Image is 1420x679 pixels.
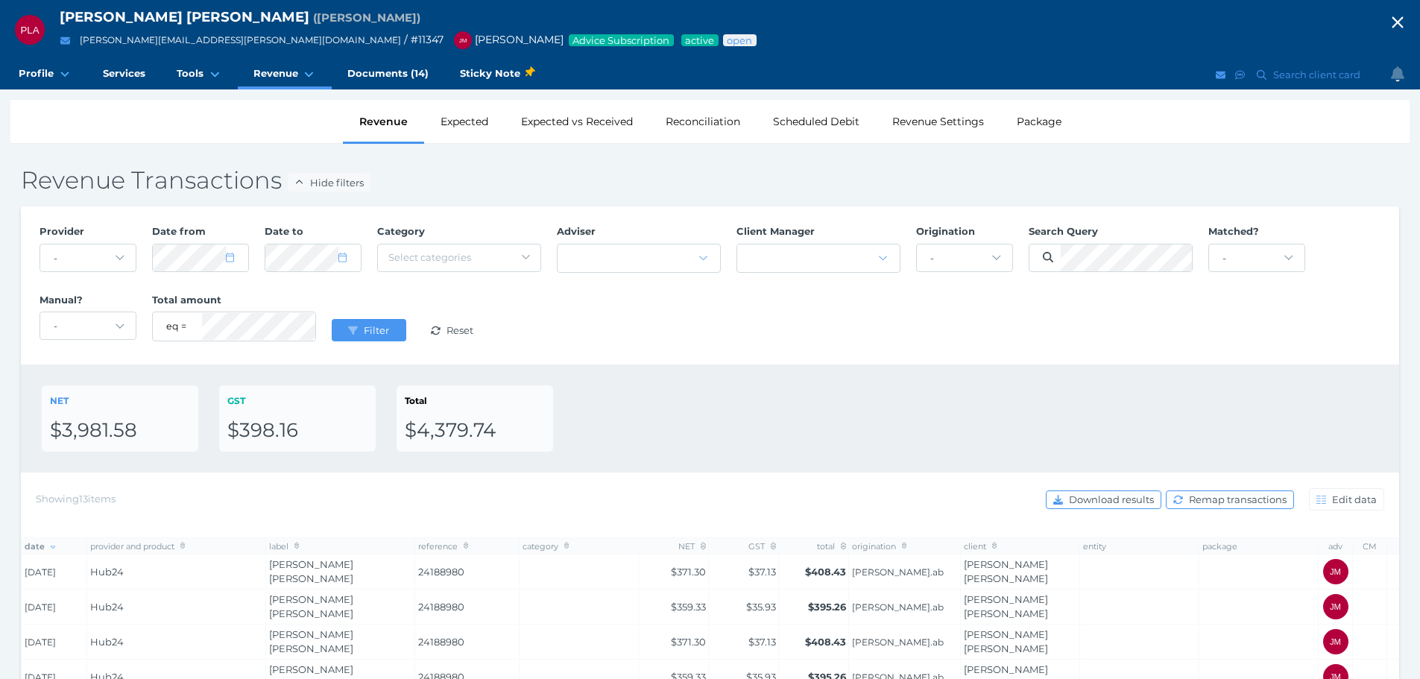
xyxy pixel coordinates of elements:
div: Package [1000,100,1078,143]
span: JM [1330,602,1341,611]
span: JM [1330,637,1341,646]
span: $395.26 [808,601,846,613]
span: Client Manager [736,225,815,237]
div: Revenue [343,100,424,143]
a: Documents (14) [332,60,444,89]
span: NET [678,541,706,552]
td: [DATE] [22,590,87,625]
span: [PERSON_NAME] [446,33,564,46]
div: $3,981.58 [50,418,190,443]
a: Services [87,60,161,89]
div: Paul Lachlan Arnott [15,15,45,45]
a: [PERSON_NAME][EMAIL_ADDRESS][PERSON_NAME][DOMAIN_NAME] [80,34,401,45]
span: Total amount [152,294,221,306]
span: Adviser [557,225,596,237]
div: Jonathon Martino [1323,594,1348,619]
span: label [269,541,300,552]
span: GST [227,395,245,406]
span: origination [852,541,907,552]
span: reference [418,541,469,552]
span: [PERSON_NAME].ab [852,601,958,613]
span: Search client card [1270,69,1367,80]
div: Scheduled Debit [757,100,876,143]
span: [PERSON_NAME] [PERSON_NAME] [60,8,309,25]
span: [PERSON_NAME].ab [852,566,958,578]
th: package [1199,538,1319,555]
div: Expected [424,100,505,143]
span: Revenue [253,67,298,80]
div: $398.16 [227,418,367,443]
button: Edit data [1309,488,1384,511]
span: Tools [177,67,203,80]
span: NET [50,395,69,406]
span: JM [1330,567,1341,576]
div: $4,379.74 [405,418,545,443]
div: Revenue Settings [876,100,1000,143]
div: Reconciliation [649,100,757,143]
span: Hub24 [90,566,124,578]
th: entity [1080,538,1199,555]
button: Remap transactions [1166,490,1294,509]
span: $371.30 [671,636,706,648]
a: [PERSON_NAME] [PERSON_NAME] [964,593,1048,620]
span: date [25,541,56,552]
span: client [964,541,997,552]
button: Search client card [1250,66,1368,84]
span: [PERSON_NAME] [PERSON_NAME] [269,593,353,620]
span: JM [459,37,467,44]
span: Edit data [1329,493,1383,505]
span: $37.13 [748,636,776,648]
span: Sticky Note [460,66,534,81]
div: Jonathon Martino [454,31,472,49]
span: provider and product [90,541,186,552]
span: Showing 13 items [36,493,116,505]
button: SMS [1233,66,1248,84]
span: $37.13 [748,566,776,578]
span: Matched? [1208,225,1259,237]
span: Category [377,225,425,237]
button: Download results [1046,490,1161,509]
span: $359.33 [671,601,706,613]
span: Date from [152,225,206,237]
span: [PERSON_NAME] [PERSON_NAME] [269,628,353,655]
span: [PERSON_NAME].ab [852,637,958,648]
h2: Revenue Transactions [21,165,1399,196]
span: Origination [916,225,975,237]
span: Hub24 [90,601,124,613]
select: eq = equals; neq = not equals; lt = less than; gt = greater than [166,312,195,341]
span: Service package status: Active service agreement in place [684,34,716,46]
span: $408.43 [805,566,846,578]
span: Select categories [388,251,471,263]
span: category [523,541,569,552]
span: Date to [265,225,303,237]
button: Email [56,31,75,50]
span: Hub24 [90,636,124,648]
span: 24188980 [418,635,517,650]
span: Download results [1066,493,1161,505]
td: 24188980 [415,590,520,625]
button: Hide filters [288,173,370,192]
a: [PERSON_NAME] [PERSON_NAME] [964,558,1048,585]
span: Remap transactions [1186,493,1293,505]
td: Cotter.ab [849,555,961,590]
span: Search Query [1029,225,1098,237]
span: Profile [19,67,54,80]
td: [DATE] [22,555,87,590]
span: Advice Subscription [572,34,671,46]
button: Email [1214,66,1228,84]
td: Cotter.ab [849,590,961,625]
span: / # 11347 [404,33,444,46]
td: 24188980 [415,625,520,660]
td: 24188980 [415,555,520,590]
span: Preferred name [313,10,420,25]
span: [PERSON_NAME] [PERSON_NAME] [269,558,353,585]
div: Jonathon Martino [1323,559,1348,584]
a: Revenue [238,60,332,89]
span: Filter [361,324,396,336]
span: $408.43 [805,636,846,648]
div: Expected vs Received [505,100,649,143]
span: Total [405,395,427,406]
span: Services [103,67,145,80]
span: PLA [20,25,39,36]
button: Reset [415,319,490,341]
